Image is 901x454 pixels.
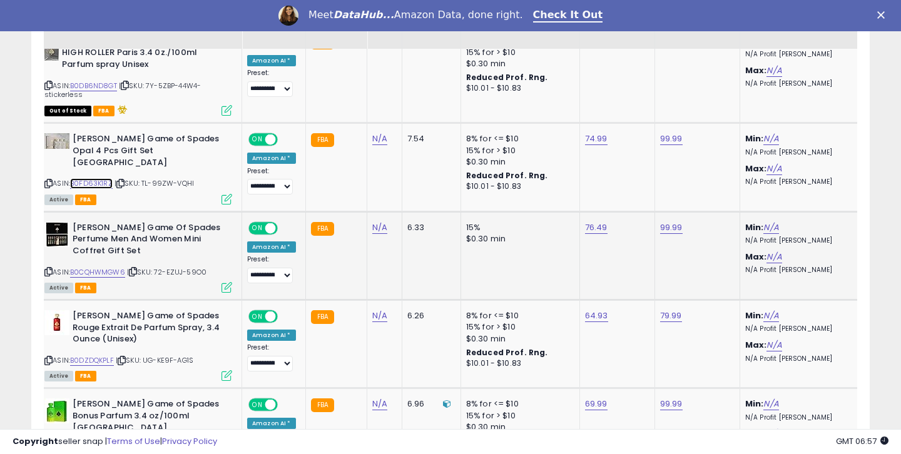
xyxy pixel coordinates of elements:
b: Min: [745,221,764,233]
div: Amazon AI * [247,330,296,341]
div: 6.26 [407,310,451,321]
a: N/A [372,398,387,410]
span: | SKU: TL-99ZW-VQHI [115,178,194,188]
div: Amazon AI * [247,55,296,66]
span: ON [250,223,265,233]
div: 8% for <= $10 [466,310,570,321]
div: ASIN: [44,36,232,115]
span: ON [250,134,265,145]
a: Privacy Policy [162,435,217,447]
span: All listings currently available for purchase on Amazon [44,283,73,293]
a: 74.99 [585,133,608,145]
small: FBA [311,310,334,324]
i: DataHub... [333,9,394,21]
a: N/A [763,310,778,322]
small: FBA [311,398,334,412]
div: Amazon AI * [247,241,296,253]
span: OFF [276,400,296,410]
b: Max: [745,64,767,76]
div: $0.30 min [466,156,570,168]
b: [PERSON_NAME] Game of spades HIGH ROLLER Paris 3.4 0z./100ml Parfum spray Unisex [62,36,214,74]
div: $0.30 min [466,233,570,245]
span: ON [250,400,265,410]
strong: Copyright [13,435,58,447]
b: [PERSON_NAME] Game of Spades Bonus Parfum 3.4 oz/100ml [GEOGRAPHIC_DATA] [73,398,225,436]
a: 76.49 [585,221,608,234]
a: 99.99 [660,398,683,410]
a: B0DZDQKPLF [70,355,114,366]
div: Preset: [247,255,296,283]
p: N/A Profit [PERSON_NAME] [745,325,849,333]
div: 8% for <= $10 [466,398,570,410]
a: N/A [766,251,781,263]
p: N/A Profit [PERSON_NAME] [745,355,849,363]
a: 79.99 [660,310,682,322]
img: 41whlLP61GL._SL40_.jpg [44,310,69,335]
div: $10.01 - $10.83 [466,358,570,369]
b: Max: [745,163,767,174]
div: ASIN: [44,310,232,380]
p: N/A Profit [PERSON_NAME] [745,178,849,186]
a: Check It Out [533,9,603,23]
div: 6.96 [407,398,451,410]
a: N/A [763,221,778,234]
span: ON [250,311,265,322]
p: N/A Profit [PERSON_NAME] [745,236,849,245]
img: Profile image for Georgie [278,6,298,26]
div: 7.54 [407,133,451,144]
div: $10.01 - $10.83 [466,181,570,192]
span: FBA [75,283,96,293]
div: 15% for > $10 [466,145,570,156]
small: FBA [311,133,334,147]
p: N/A Profit [PERSON_NAME] [745,79,849,88]
span: OFF [276,134,296,145]
a: N/A [766,64,781,77]
b: Max: [745,339,767,351]
div: Preset: [247,69,296,97]
a: B0CQHWMGW6 [70,267,125,278]
div: 15% for > $10 [466,410,570,421]
span: | SKU: 72-EZUJ-59O0 [127,267,206,277]
span: FBA [93,106,115,116]
b: Max: [745,251,767,263]
b: Min: [745,310,764,321]
a: 64.93 [585,310,608,322]
i: hazardous material [115,105,128,114]
a: N/A [372,221,387,234]
a: N/A [372,310,387,322]
span: OFF [276,223,296,233]
img: 51MogStv9jL._SL40_.jpg [44,398,69,423]
span: OFF [276,311,296,322]
a: N/A [372,133,387,145]
img: 4142hmiKGML._SL40_.jpg [44,222,69,247]
p: N/A Profit [PERSON_NAME] [745,50,849,59]
div: Preset: [247,167,296,195]
p: N/A Profit [PERSON_NAME] [745,266,849,275]
img: 51prv9ENjOL._SL40_.jpg [44,133,69,149]
p: N/A Profit [PERSON_NAME] [745,413,849,422]
div: 15% for > $10 [466,47,570,58]
div: Close [877,11,890,19]
b: Reduced Prof. Rng. [466,72,548,83]
a: 99.99 [660,221,683,234]
div: $10.01 - $10.83 [466,83,570,94]
a: N/A [766,339,781,351]
div: 8% for <= $10 [466,133,570,144]
span: FBA [75,194,96,205]
a: N/A [766,163,781,175]
small: FBA [311,222,334,236]
span: FBA [75,371,96,381]
a: N/A [763,133,778,145]
div: $0.30 min [466,58,570,69]
a: B0FD63K1RZ [70,178,113,189]
div: ASIN: [44,133,232,203]
div: Preset: [247,343,296,371]
div: 6.33 [407,222,451,233]
b: [PERSON_NAME] Game of Spades Opal 4 Pcs Gift Set [GEOGRAPHIC_DATA] [73,133,225,171]
b: [PERSON_NAME] Game of Spades Rouge Extrait De Parfum Spray, 3.4 Ounce (Unisex) [73,310,225,348]
div: Amazon AI * [247,153,296,164]
a: N/A [763,398,778,410]
b: Min: [745,398,764,410]
a: 69.99 [585,398,608,410]
a: B0DB6ND8GT [70,81,117,91]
